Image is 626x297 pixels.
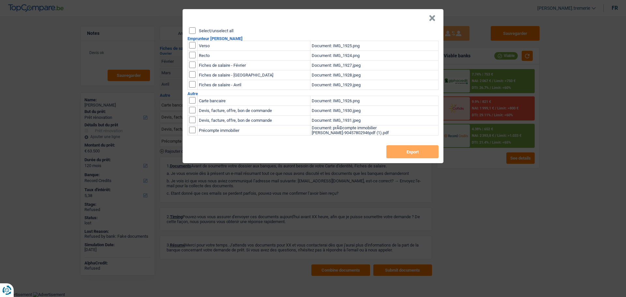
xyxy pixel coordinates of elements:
[198,80,310,90] td: Fiches de salaire - Avril
[198,61,310,70] td: Fiches de salaire - Février
[310,51,439,61] td: Document: IMG_1924.png
[198,51,310,61] td: Recto
[429,15,436,21] button: Close
[310,106,439,116] td: Document: IMG_1930.jpeg
[199,29,233,33] label: Select/unselect all
[310,41,439,51] td: Document: IMG_1925.png
[386,145,439,158] button: Export
[198,41,310,51] td: Verso
[310,125,439,135] td: Document: prÃ©compte immobilier [PERSON_NAME]-90457802946pdf (1).pdf
[198,125,310,135] td: Précompte immobilier
[198,116,310,125] td: Devis, facture, offre, bon de commande
[187,92,439,96] h2: Autre
[198,96,310,106] td: Carte bancaire
[310,80,439,90] td: Document: IMG_1929.jpeg
[310,116,439,125] td: Document: IMG_1931.jpeg
[198,70,310,80] td: Fiches de salaire - [GEOGRAPHIC_DATA]
[198,106,310,116] td: Devis, facture, offre, bon de commande
[310,70,439,80] td: Document: IMG_1928.jpeg
[310,61,439,70] td: Document: IMG_1927.jpeg
[187,36,439,41] h2: Emprunteur [PERSON_NAME]
[310,96,439,106] td: Document: IMG_1926.png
